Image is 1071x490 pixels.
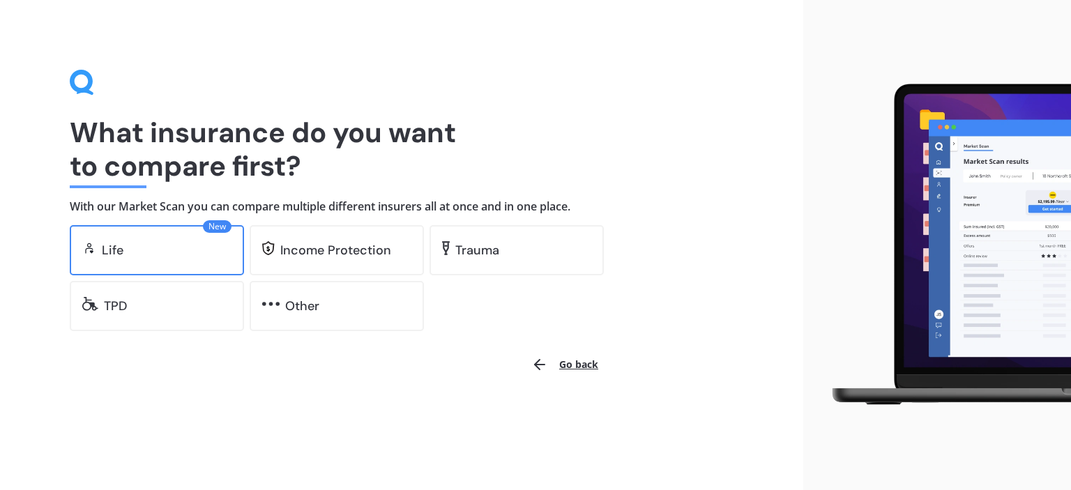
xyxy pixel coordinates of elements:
span: New [203,220,231,233]
img: income.d9b7b7fb96f7e1c2addc.svg [262,241,275,255]
img: life.f720d6a2d7cdcd3ad642.svg [82,241,96,255]
img: laptop.webp [814,77,1071,413]
div: Other [285,299,319,313]
div: Income Protection [280,243,391,257]
div: Life [102,243,123,257]
img: other.81dba5aafe580aa69f38.svg [262,297,280,311]
img: disability.7e30ad49359a0a0a3394.svg [82,297,98,311]
h1: What insurance do you want to compare first? [70,116,734,183]
div: TPD [104,299,127,313]
img: trauma.8eafb2abb5ff055959a7.svg [442,241,450,255]
div: Trauma [455,243,499,257]
button: Go back [523,348,607,381]
h4: With our Market Scan you can compare multiple different insurers all at once and in one place. [70,199,734,214]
